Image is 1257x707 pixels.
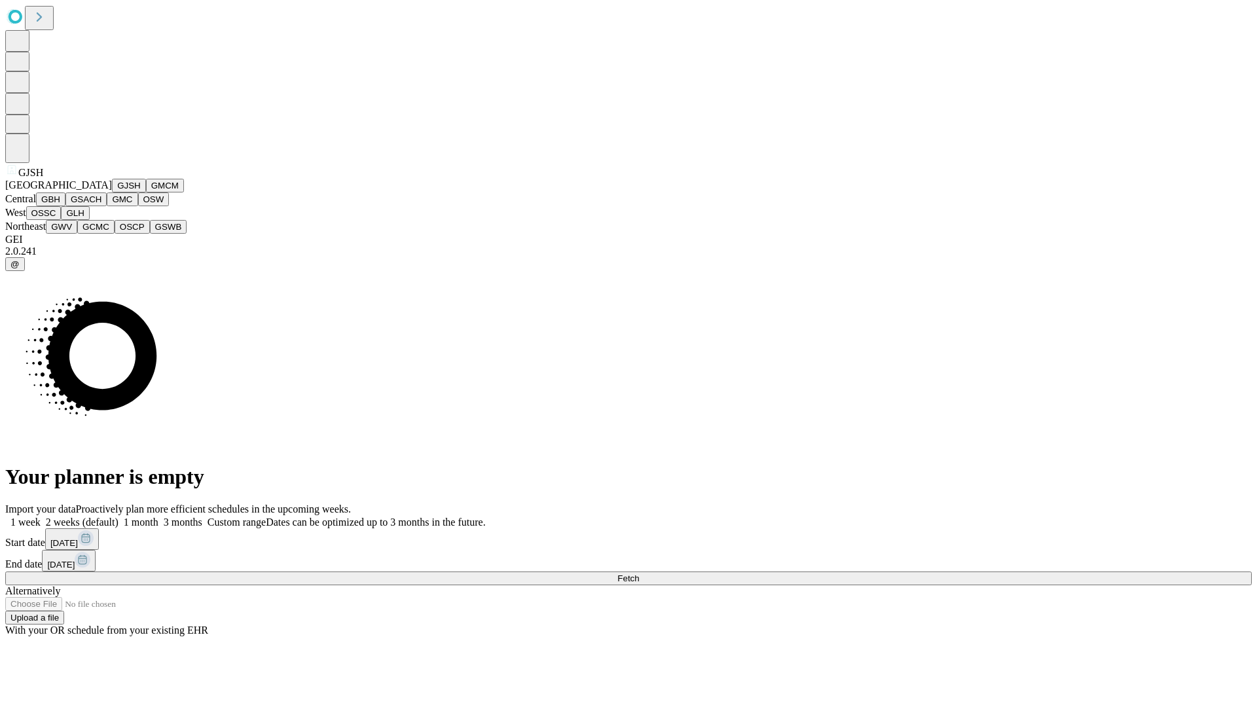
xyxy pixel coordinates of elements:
[146,179,184,192] button: GMCM
[5,611,64,625] button: Upload a file
[266,517,485,528] span: Dates can be optimized up to 3 months in the future.
[47,560,75,570] span: [DATE]
[208,517,266,528] span: Custom range
[45,528,99,550] button: [DATE]
[5,179,112,190] span: [GEOGRAPHIC_DATA]
[50,538,78,548] span: [DATE]
[77,220,115,234] button: GCMC
[5,207,26,218] span: West
[5,221,46,232] span: Northeast
[5,257,25,271] button: @
[5,625,208,636] span: With your OR schedule from your existing EHR
[138,192,170,206] button: OSW
[5,550,1252,571] div: End date
[5,528,1252,550] div: Start date
[5,465,1252,489] h1: Your planner is empty
[5,234,1252,245] div: GEI
[26,206,62,220] button: OSSC
[5,245,1252,257] div: 2.0.241
[18,167,43,178] span: GJSH
[10,517,41,528] span: 1 week
[76,503,351,515] span: Proactively plan more efficient schedules in the upcoming weeks.
[10,259,20,269] span: @
[617,573,639,583] span: Fetch
[115,220,150,234] button: OSCP
[5,571,1252,585] button: Fetch
[124,517,158,528] span: 1 month
[5,193,36,204] span: Central
[150,220,187,234] button: GSWB
[42,550,96,571] button: [DATE]
[5,503,76,515] span: Import your data
[36,192,65,206] button: GBH
[164,517,202,528] span: 3 months
[112,179,146,192] button: GJSH
[65,192,107,206] button: GSACH
[61,206,89,220] button: GLH
[46,517,118,528] span: 2 weeks (default)
[46,220,77,234] button: GWV
[107,192,137,206] button: GMC
[5,585,60,596] span: Alternatively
